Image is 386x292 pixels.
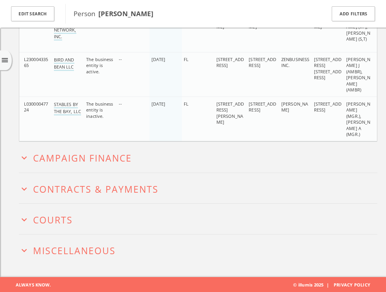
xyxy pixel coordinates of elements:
[24,101,48,113] span: L03000047724
[19,1,377,141] div: grid
[1,56,9,65] i: menu
[19,214,30,225] i: expand_more
[346,101,370,137] span: [PERSON_NAME] (MGR.), [PERSON_NAME] A (MGR.)
[86,56,113,74] span: The business entity is active.
[216,101,244,125] span: [STREET_ADDRESS][PERSON_NAME]
[19,213,377,225] button: expand_moreCourts
[118,101,122,107] span: --
[19,182,377,194] button: expand_moreContracts & Payments
[281,56,309,68] span: ZENBUSINESS INC.
[86,101,113,119] span: The business entity is inactive.
[19,184,30,194] i: expand_more
[249,101,276,113] span: [STREET_ADDRESS]
[323,282,332,288] span: |
[19,245,30,256] i: expand_more
[33,152,132,164] span: Campaign Finance
[184,101,188,107] span: FL
[346,56,370,93] span: [PERSON_NAME] J (AMBR), [PERSON_NAME] (AMBR)
[184,56,188,62] span: FL
[11,6,54,22] button: Edit Search
[54,101,81,115] a: STABLES BY THE BAY, LLC
[151,56,165,62] span: [DATE]
[74,9,153,18] span: Person
[54,57,74,71] a: BIRD AND BEAN LLC
[19,244,377,256] button: expand_moreMiscellaneous
[332,6,375,22] button: Add Filters
[19,151,377,163] button: expand_moreCampaign Finance
[314,56,341,80] span: [STREET_ADDRESS] [STREET_ADDRESS]
[151,101,165,107] span: [DATE]
[314,101,341,113] span: [STREET_ADDRESS]
[33,214,73,226] span: Courts
[33,183,159,195] span: Contracts & Payments
[33,244,116,257] span: Miscellaneous
[19,153,30,163] i: expand_more
[118,56,122,62] span: --
[281,101,308,113] span: [PERSON_NAME]
[334,282,370,288] a: Privacy Policy
[249,56,276,68] span: [STREET_ADDRESS]
[216,56,244,68] span: [STREET_ADDRESS]
[24,56,48,68] span: L23000433565
[98,9,153,18] b: [PERSON_NAME]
